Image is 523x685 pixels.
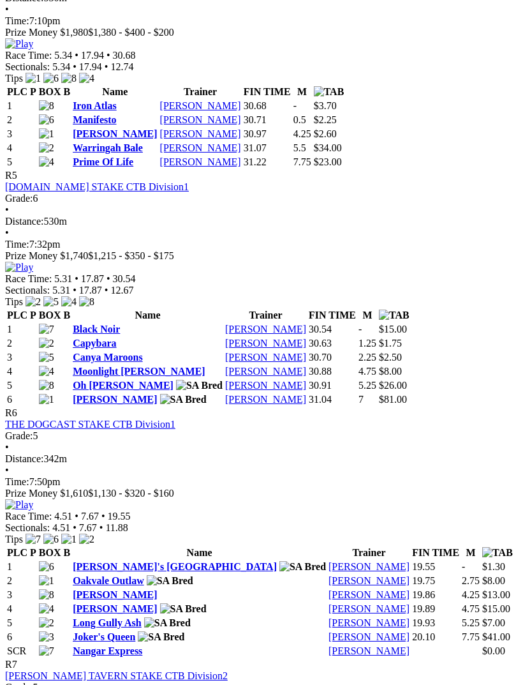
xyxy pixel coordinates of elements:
span: Distance: [5,453,43,464]
span: • [73,522,77,533]
img: Play [5,499,33,511]
a: Moonlight [PERSON_NAME] [73,366,205,377]
div: Prize Money $1,740 [5,250,518,262]
td: 4 [6,142,37,154]
td: 30.71 [243,114,291,126]
span: 4.51 [54,511,72,522]
td: 3 [6,351,37,364]
span: 17.87 [81,273,104,284]
td: 1 [6,561,37,573]
span: 5.34 [54,50,72,61]
td: 2 [6,114,37,126]
img: 7 [26,534,41,545]
text: 5.25 [462,617,480,628]
span: B [63,86,70,97]
img: 8 [39,380,54,391]
span: 30.68 [113,50,136,61]
span: $8.00 [482,575,505,586]
span: 7.67 [79,522,97,533]
span: Sectionals: [5,285,50,296]
span: • [5,442,9,453]
a: Canya Maroons [73,352,143,363]
td: 6 [6,631,37,644]
td: 4 [6,365,37,378]
span: • [75,511,78,522]
span: PLC [7,86,27,97]
span: $41.00 [482,631,510,642]
span: Time: [5,15,29,26]
a: Warringah Bale [73,142,143,153]
span: R7 [5,659,17,670]
td: 5 [6,379,37,392]
text: - [462,561,465,572]
span: $3.70 [314,100,337,111]
span: Time: [5,239,29,250]
span: BOX [39,547,61,558]
a: Oh [PERSON_NAME] [73,380,173,391]
div: 5 [5,430,518,442]
img: 8 [61,73,77,84]
span: P [30,310,36,320]
text: 4.25 [462,589,480,600]
img: TAB [314,86,344,98]
td: 3 [6,589,37,601]
img: 6 [43,534,59,545]
span: PLC [7,310,27,320]
div: Prize Money $1,980 [5,27,518,38]
th: M [461,546,480,559]
span: P [30,547,36,558]
td: 30.97 [243,128,291,140]
a: [PERSON_NAME] [328,561,409,572]
td: 19.55 [411,561,460,573]
a: [PERSON_NAME] TAVERN STAKE CTB Division2 [5,670,228,681]
td: 31.07 [243,142,291,154]
span: Race Time: [5,273,52,284]
text: 5.5 [293,142,306,153]
img: 1 [26,73,41,84]
span: PLC [7,547,27,558]
img: Play [5,38,33,50]
a: Long Gully Ash [73,617,142,628]
td: 19.75 [411,575,460,587]
span: B [63,310,70,320]
td: 5 [6,617,37,629]
span: $1,130 - $320 - $160 [88,488,174,499]
span: $8.00 [379,366,402,377]
td: 1 [6,323,37,336]
a: [PERSON_NAME] [73,603,157,614]
img: 4 [39,366,54,377]
a: Joker's Queen [73,631,135,642]
span: P [30,86,36,97]
a: [PERSON_NAME]'s [GEOGRAPHIC_DATA] [73,561,277,572]
img: TAB [379,310,409,321]
text: 7.75 [462,631,480,642]
a: Capybara [73,338,116,349]
td: 19.86 [411,589,460,601]
td: 20.10 [411,631,460,644]
text: 1.25 [358,338,376,349]
a: THE DOGCAST STAKE CTB Division1 [5,419,175,430]
img: 6 [43,73,59,84]
img: 2 [39,142,54,154]
span: Sectionals: [5,522,50,533]
a: [PERSON_NAME] [328,575,409,586]
text: 5.25 [358,380,376,391]
a: [PERSON_NAME] [160,100,241,111]
div: 342m [5,453,518,465]
span: Race Time: [5,511,52,522]
th: Trainer [225,309,307,322]
span: Tips [5,534,23,545]
td: 31.04 [308,393,357,406]
a: [PERSON_NAME] [328,645,409,656]
img: SA Bred [279,561,326,573]
span: R5 [5,170,17,181]
div: 7:32pm [5,239,518,250]
span: $23.00 [314,156,342,167]
th: Name [72,546,327,559]
a: Black Noir [73,324,120,335]
span: 5.31 [52,285,70,296]
td: 19.93 [411,617,460,629]
th: FIN TIME [243,86,291,98]
a: [PERSON_NAME] [73,128,157,139]
img: 4 [61,296,77,308]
